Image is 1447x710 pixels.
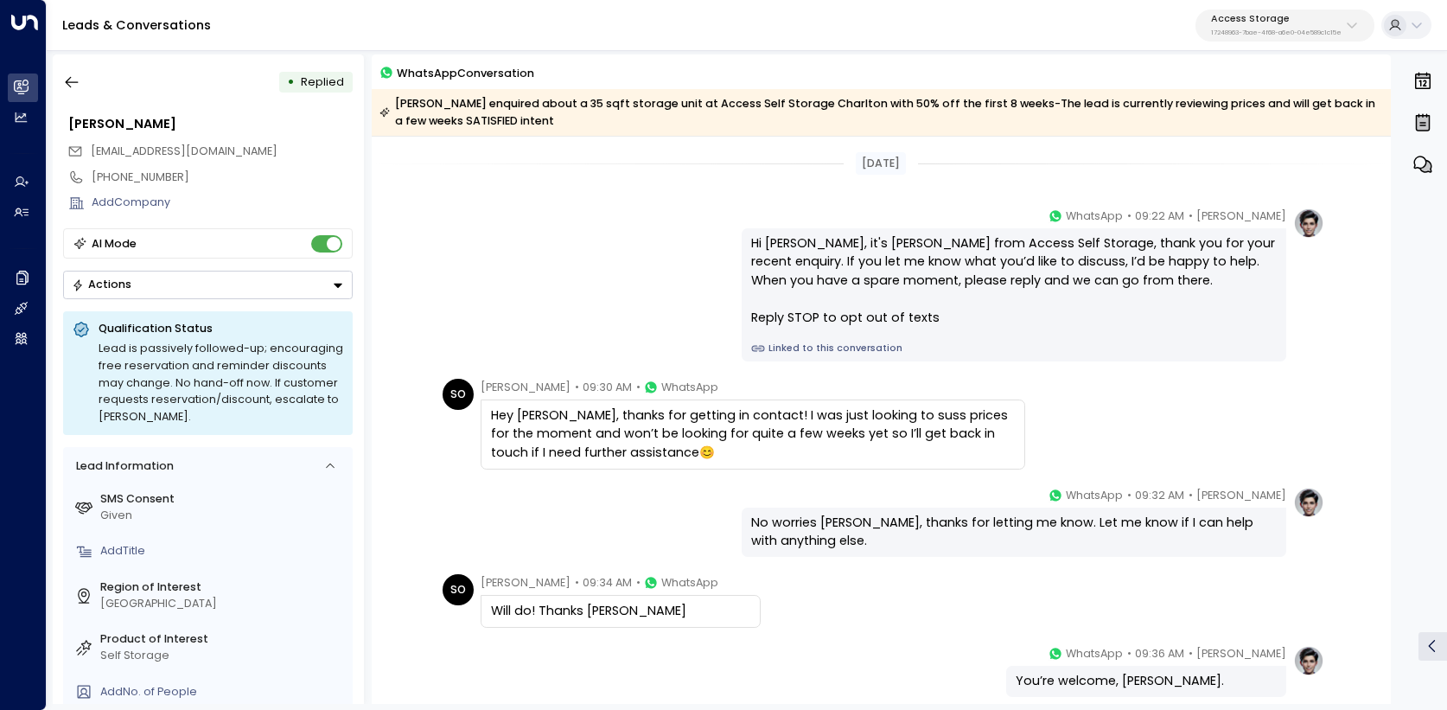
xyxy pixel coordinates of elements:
[100,648,347,664] div: Self Storage
[92,170,353,186] div: [PHONE_NUMBER]
[100,684,347,700] div: AddNo. of People
[583,379,632,396] span: 09:30 AM
[1293,645,1324,676] img: profile-logo.png
[1211,29,1342,36] p: 17248963-7bae-4f68-a6e0-04e589c1c15e
[661,574,718,592] span: WhatsApp
[91,144,277,158] span: [EMAIL_ADDRESS][DOMAIN_NAME]
[481,379,571,396] span: [PERSON_NAME]
[91,144,277,160] span: otterspoorsam@gmail.com
[100,631,347,648] label: Product of Interest
[1135,645,1184,662] span: 09:36 AM
[636,379,641,396] span: •
[1066,645,1123,662] span: WhatsApp
[100,508,347,524] div: Given
[100,579,347,596] label: Region of Interest
[751,514,1277,551] div: No worries [PERSON_NAME], thanks for letting me know. Let me know if I can help with anything else.
[583,574,632,592] span: 09:34 AM
[70,458,173,475] div: Lead Information
[1135,208,1184,225] span: 09:22 AM
[301,74,344,89] span: Replied
[63,271,353,299] button: Actions
[491,602,750,621] div: Will do! Thanks [PERSON_NAME]
[1293,487,1324,518] img: profile-logo.png
[72,278,131,291] div: Actions
[1127,487,1131,504] span: •
[68,115,353,134] div: [PERSON_NAME]
[1189,645,1193,662] span: •
[1066,208,1123,225] span: WhatsApp
[63,271,353,299] div: Button group with a nested menu
[1127,208,1131,225] span: •
[1196,645,1286,662] span: [PERSON_NAME]
[92,195,353,211] div: AddCompany
[636,574,641,592] span: •
[99,340,343,425] div: Lead is passively followed-up; encouraging free reservation and reminder discounts may change. No...
[100,596,347,612] div: [GEOGRAPHIC_DATA]
[575,379,579,396] span: •
[751,342,1277,355] a: Linked to this conversation
[575,574,579,592] span: •
[481,574,571,592] span: [PERSON_NAME]
[1066,487,1123,504] span: WhatsApp
[62,16,211,34] a: Leads & Conversations
[1189,487,1193,504] span: •
[491,406,1015,463] div: Hey [PERSON_NAME], thanks for getting in contact! I was just looking to suss prices for the momen...
[1293,208,1324,239] img: profile-logo.png
[99,321,343,336] p: Qualification Status
[1135,487,1184,504] span: 09:32 AM
[1196,487,1286,504] span: [PERSON_NAME]
[856,152,906,175] div: [DATE]
[100,491,347,508] label: SMS Consent
[443,379,474,410] div: SO
[443,574,474,605] div: SO
[1195,10,1374,42] button: Access Storage17248963-7bae-4f68-a6e0-04e589c1c15e
[1189,208,1193,225] span: •
[661,379,718,396] span: WhatsApp
[397,64,534,82] span: WhatsApp Conversation
[1196,208,1286,225] span: [PERSON_NAME]
[379,95,1381,130] div: [PERSON_NAME] enquired about a 35 sqft storage unit at Access Self Storage Charlton with 50% off ...
[92,235,137,253] div: AI Mode
[287,68,295,96] div: •
[1211,14,1342,24] p: Access Storage
[100,543,347,560] div: AddTitle
[1127,645,1131,662] span: •
[751,234,1277,328] div: Hi [PERSON_NAME], it's [PERSON_NAME] from Access Self Storage, thank you for your recent enquiry....
[1016,672,1277,691] div: You’re welcome, [PERSON_NAME].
